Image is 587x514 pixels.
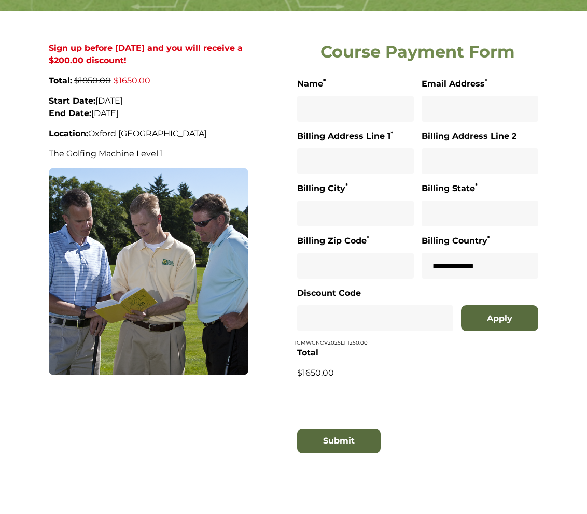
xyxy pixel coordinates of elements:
div: TGMWGNOV2025L1 1250.00 [293,287,542,347]
label: Billing City [297,182,348,195]
iframe: Secure card payment input frame [297,461,538,470]
label: Billing Address Line 2 [422,130,516,143]
strong: Sign up before [DATE] and you will receive a $200.00 discount! [49,43,243,65]
button: Apply [461,305,538,331]
button: Submit [297,429,381,453]
label: Discount Code [297,287,361,300]
label: Billing Address Line 1 [297,130,393,143]
label: Email Address [422,77,487,91]
strong: Start Date: [49,96,95,106]
p: [DATE] [DATE] [49,95,248,120]
strong: Total [297,348,318,358]
strong: End Date: [49,108,91,118]
strong: Total: [49,76,72,85]
span: $1650.00 [114,76,150,85]
p: Oxford [GEOGRAPHIC_DATA] [49,127,248,140]
label: Billing Country [422,234,490,248]
p: $1650.00 [297,367,538,379]
label: Billing State [422,182,478,195]
iframe: Widget containing checkbox for hCaptcha security challenge [297,387,454,426]
label: Billing Zip Code [297,234,369,248]
h2: Course Payment Form [297,42,538,62]
label: Name [297,77,326,91]
span: $1850.00 [74,76,111,85]
p: The Golfing Machine Level 1 [49,148,248,160]
strong: Location: [49,128,88,138]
